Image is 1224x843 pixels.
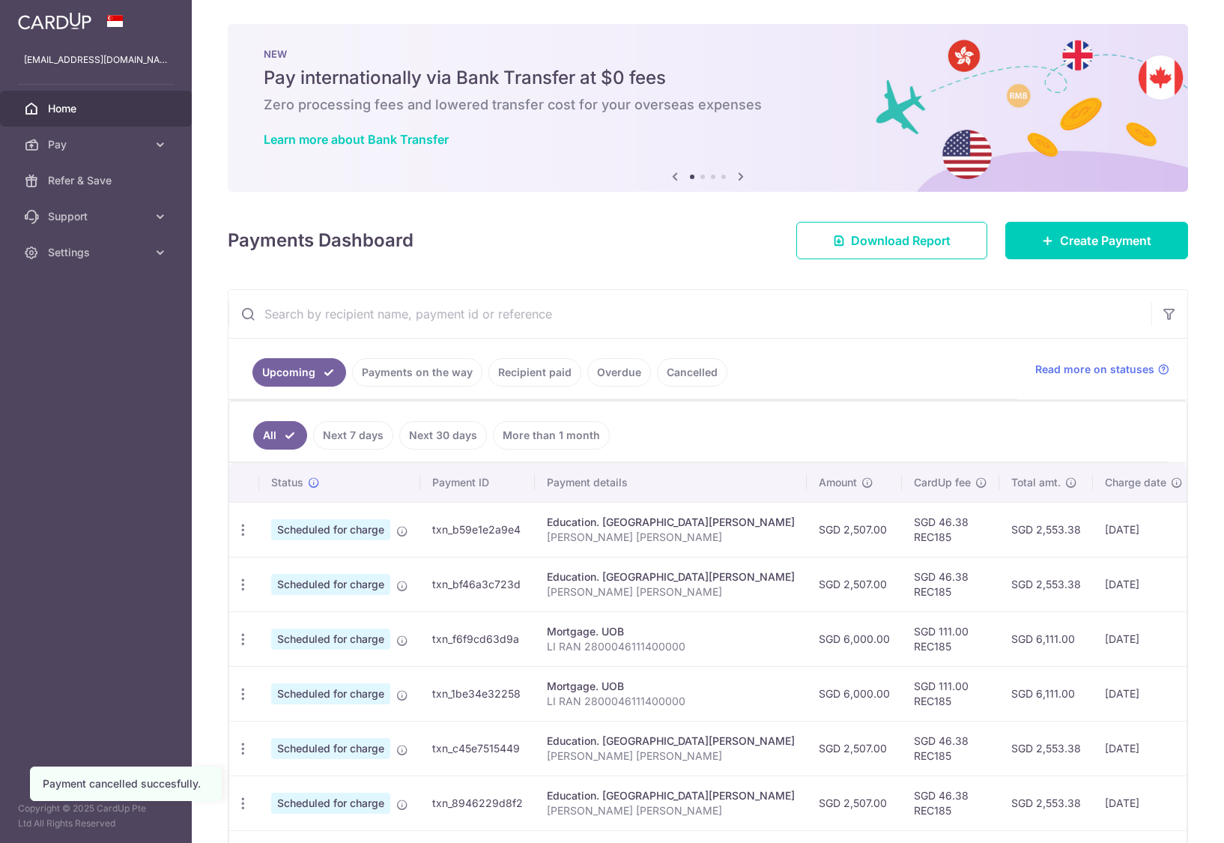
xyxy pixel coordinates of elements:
[253,421,307,450] a: All
[48,245,147,260] span: Settings
[999,502,1093,557] td: SGD 2,553.38
[352,358,482,387] a: Payments on the way
[547,584,795,599] p: [PERSON_NAME] [PERSON_NAME]
[999,721,1093,776] td: SGD 2,553.38
[902,721,999,776] td: SGD 46.38 REC185
[399,421,487,450] a: Next 30 days
[547,694,795,709] p: LI RAN 2800046111400000
[420,557,535,611] td: txn_bf46a3c723d
[999,611,1093,666] td: SGD 6,111.00
[902,502,999,557] td: SGD 46.38 REC185
[271,629,390,650] span: Scheduled for charge
[1093,557,1195,611] td: [DATE]
[807,557,902,611] td: SGD 2,507.00
[420,611,535,666] td: txn_f6f9cd63d9a
[271,683,390,704] span: Scheduled for charge
[547,569,795,584] div: Education. [GEOGRAPHIC_DATA][PERSON_NAME]
[902,666,999,721] td: SGD 111.00 REC185
[535,463,807,502] th: Payment details
[587,358,651,387] a: Overdue
[547,734,795,749] div: Education. [GEOGRAPHIC_DATA][PERSON_NAME]
[48,209,147,224] span: Support
[902,557,999,611] td: SGD 46.38 REC185
[1093,502,1195,557] td: [DATE]
[851,232,951,250] span: Download Report
[1093,776,1195,830] td: [DATE]
[547,530,795,545] p: [PERSON_NAME] [PERSON_NAME]
[547,788,795,803] div: Education. [GEOGRAPHIC_DATA][PERSON_NAME]
[18,12,91,30] img: CardUp
[271,738,390,759] span: Scheduled for charge
[914,475,971,490] span: CardUp fee
[547,639,795,654] p: LI RAN 2800046111400000
[264,96,1152,114] h6: Zero processing fees and lowered transfer cost for your overseas expenses
[902,611,999,666] td: SGD 111.00 REC185
[252,358,346,387] a: Upcoming
[902,776,999,830] td: SGD 46.38 REC185
[24,52,168,67] p: [EMAIL_ADDRESS][DOMAIN_NAME]
[420,666,535,721] td: txn_1be34e32258
[313,421,393,450] a: Next 7 days
[271,574,390,595] span: Scheduled for charge
[493,421,610,450] a: More than 1 month
[48,101,147,116] span: Home
[420,721,535,776] td: txn_c45e7515449
[488,358,581,387] a: Recipient paid
[547,679,795,694] div: Mortgage. UOB
[271,519,390,540] span: Scheduled for charge
[547,624,795,639] div: Mortgage. UOB
[1011,475,1061,490] span: Total amt.
[43,776,209,791] div: Payment cancelled succesfully.
[264,48,1152,60] p: NEW
[228,227,413,254] h4: Payments Dashboard
[264,66,1152,90] h5: Pay internationally via Bank Transfer at $0 fees
[547,749,795,764] p: [PERSON_NAME] [PERSON_NAME]
[807,502,902,557] td: SGD 2,507.00
[48,173,147,188] span: Refer & Save
[1093,721,1195,776] td: [DATE]
[1035,362,1169,377] a: Read more on statuses
[420,776,535,830] td: txn_8946229d8f2
[420,463,535,502] th: Payment ID
[420,502,535,557] td: txn_b59e1e2a9e4
[807,666,902,721] td: SGD 6,000.00
[999,557,1093,611] td: SGD 2,553.38
[819,475,857,490] span: Amount
[228,24,1188,192] img: Bank transfer banner
[1093,611,1195,666] td: [DATE]
[48,137,147,152] span: Pay
[657,358,727,387] a: Cancelled
[807,721,902,776] td: SGD 2,507.00
[796,222,987,259] a: Download Report
[271,475,303,490] span: Status
[228,290,1151,338] input: Search by recipient name, payment id or reference
[807,776,902,830] td: SGD 2,507.00
[1093,666,1195,721] td: [DATE]
[264,132,449,147] a: Learn more about Bank Transfer
[547,515,795,530] div: Education. [GEOGRAPHIC_DATA][PERSON_NAME]
[1005,222,1188,259] a: Create Payment
[1035,362,1154,377] span: Read more on statuses
[807,611,902,666] td: SGD 6,000.00
[999,776,1093,830] td: SGD 2,553.38
[1060,232,1151,250] span: Create Payment
[271,793,390,814] span: Scheduled for charge
[1105,475,1166,490] span: Charge date
[547,803,795,818] p: [PERSON_NAME] [PERSON_NAME]
[999,666,1093,721] td: SGD 6,111.00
